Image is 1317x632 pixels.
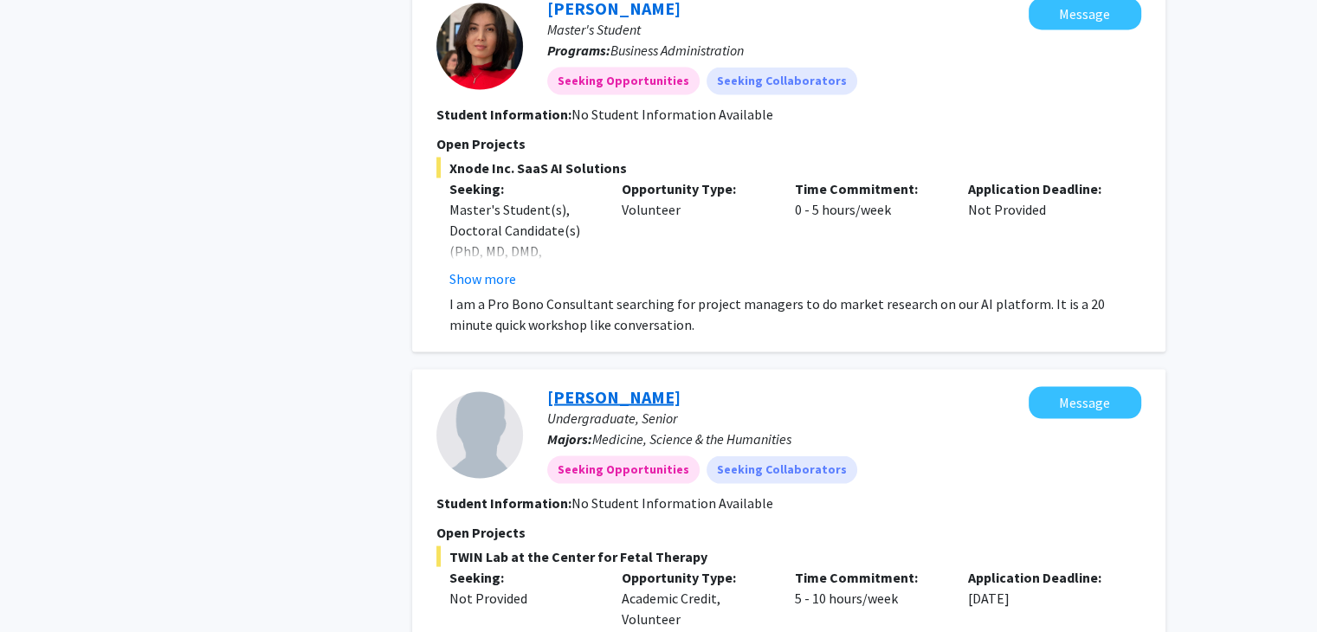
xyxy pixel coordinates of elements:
[955,178,1128,289] div: Not Provided
[968,567,1115,588] p: Application Deadline:
[610,42,744,59] span: Business Administration
[782,178,955,289] div: 0 - 5 hours/week
[968,178,1115,199] p: Application Deadline:
[449,567,597,588] p: Seeking:
[1029,387,1141,419] button: Message Christina Rivera
[547,430,592,448] b: Majors:
[795,178,942,199] p: Time Commitment:
[955,567,1128,629] div: [DATE]
[622,567,769,588] p: Opportunity Type:
[13,554,74,619] iframe: Chat
[782,567,955,629] div: 5 - 10 hours/week
[436,524,526,541] span: Open Projects
[449,178,597,199] p: Seeking:
[436,158,1141,178] span: Xnode Inc. SaaS AI Solutions
[547,21,641,38] span: Master's Student
[449,588,597,609] div: Not Provided
[592,430,791,448] span: Medicine, Science & the Humanities
[547,456,700,484] mat-chip: Seeking Opportunities
[547,42,610,59] b: Programs:
[449,268,516,289] button: Show more
[571,494,773,512] span: No Student Information Available
[436,494,571,512] b: Student Information:
[707,456,857,484] mat-chip: Seeking Collaborators
[436,546,1141,567] span: TWIN Lab at the Center for Fetal Therapy
[609,178,782,289] div: Volunteer
[436,106,571,123] b: Student Information:
[609,567,782,629] div: Academic Credit, Volunteer
[622,178,769,199] p: Opportunity Type:
[707,68,857,95] mat-chip: Seeking Collaborators
[449,293,1141,335] p: I am a Pro Bono Consultant searching for project managers to do market research on our AI platfor...
[547,386,681,408] a: [PERSON_NAME]
[436,135,526,152] span: Open Projects
[449,199,597,386] div: Master's Student(s), Doctoral Candidate(s) (PhD, MD, DMD, PharmD, etc.), Postdoctoral Researcher(...
[571,106,773,123] span: No Student Information Available
[547,68,700,95] mat-chip: Seeking Opportunities
[795,567,942,588] p: Time Commitment:
[547,410,677,427] span: Undergraduate, Senior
